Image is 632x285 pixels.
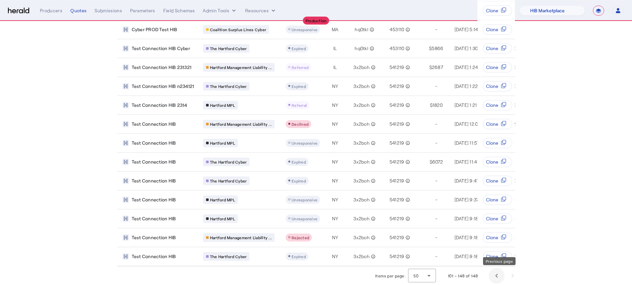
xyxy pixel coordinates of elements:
span: Rejected [292,235,309,240]
mat-icon: info_outline [404,83,410,90]
span: NY [332,121,338,127]
span: Test Connection HIB [132,215,176,222]
span: 3x2boh [353,140,370,146]
span: Clone [486,234,499,241]
span: The Hartford Cyber [210,159,247,165]
span: Expired [292,46,306,51]
span: Hartford Management Liability ... [210,121,272,127]
span: Unresponsive [292,216,317,221]
span: Expired [292,254,306,259]
span: 2687 [432,64,443,71]
span: Hartford MPL [210,103,235,108]
mat-icon: info_outline [404,196,410,203]
span: $ [429,45,432,52]
span: 3x2boh [353,159,370,165]
mat-icon: info_outline [370,121,376,127]
span: The Hartford Cyber [210,84,247,89]
span: Expired [292,160,306,164]
span: Clone [486,215,499,222]
span: Test Connection HIB [132,196,176,203]
mat-icon: info_outline [368,45,374,52]
span: [DATE] 9:18 AM [455,235,486,240]
button: Clone [483,81,513,92]
span: Cyber PROD Test HIB [132,26,177,33]
mat-icon: info_outline [370,196,376,203]
mat-icon: info_outline [404,178,410,184]
span: Clone [486,26,499,33]
span: - [435,83,437,90]
mat-icon: info_outline [404,140,410,146]
mat-icon: info_outline [404,159,410,165]
button: Resources dropdown menu [245,7,277,14]
span: 3x2boh [353,234,370,241]
mat-icon: info_outline [370,64,376,71]
span: Clone [486,178,499,184]
span: - [435,26,437,33]
span: Test Connection HIB [132,178,176,184]
span: Unresponsive [292,197,317,202]
span: - [435,121,437,127]
span: Referral [292,103,307,107]
button: Previous page [489,268,505,284]
span: The Hartford Cyber [210,46,247,51]
span: NY [332,83,338,90]
span: 3x2boh [353,215,370,222]
span: [DATE] 1:22 PM [455,83,486,89]
span: $ [430,102,433,108]
span: Test Connection HIB 2314 [132,102,187,108]
span: [DATE] 9:47 AM [455,178,487,183]
span: Expired [292,84,306,89]
mat-icon: info_outline [368,26,374,33]
span: Unresponsive [292,27,317,32]
span: 541219 [389,234,404,241]
img: Herald Logo [8,8,29,14]
mat-icon: info_outline [404,64,410,71]
div: Submissions [95,7,122,14]
span: 3x2boh [353,83,370,90]
span: Hartford Management Liability ... [210,65,272,70]
span: 541219 [389,253,404,260]
span: $ [429,64,432,71]
span: [DATE] 9:18 AM [455,253,486,259]
span: Test Connection HIB [132,253,176,260]
span: [DATE] 5:14 PM [455,27,486,32]
span: 541219 [389,83,404,90]
span: 3x2boh [353,178,370,184]
div: Items per page: [375,272,405,279]
span: Coalition Surplus Lines Cyber [210,27,266,32]
span: NY [332,102,338,108]
span: 541219 [389,196,404,203]
span: Hartford Management Liability ... [210,235,272,240]
span: 453110 [389,26,404,33]
mat-icon: info_outline [370,83,376,90]
mat-icon: info_outline [404,234,410,241]
button: Clone [483,157,513,167]
span: Test Connection HIB 231321 [132,64,192,71]
mat-icon: info_outline [404,26,410,33]
span: Hartford MPL [210,216,235,221]
div: 101 – 148 of 148 [448,272,478,279]
span: Clone [486,64,499,71]
span: [DATE] 1:21 PM [455,102,485,108]
span: NY [332,234,338,241]
button: Clone [483,24,513,35]
span: 541219 [389,121,404,127]
button: Clone [483,100,513,110]
span: Referred [292,65,309,70]
span: - [435,178,437,184]
span: The Hartford Cyber [210,254,247,259]
span: 1820 [433,102,443,108]
span: Clone [486,159,499,165]
button: Clone [483,62,513,73]
button: Clone [483,43,513,54]
span: Test Connection HIB [132,234,176,241]
span: Clone [486,253,499,260]
button: internal dropdown menu [203,7,237,14]
mat-icon: info_outline [404,253,410,260]
mat-icon: info_outline [370,140,376,146]
span: - [435,196,437,203]
span: Expired [292,178,306,183]
span: 3x2boh [353,196,370,203]
button: Clone [483,119,513,129]
div: Parameters [130,7,155,14]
